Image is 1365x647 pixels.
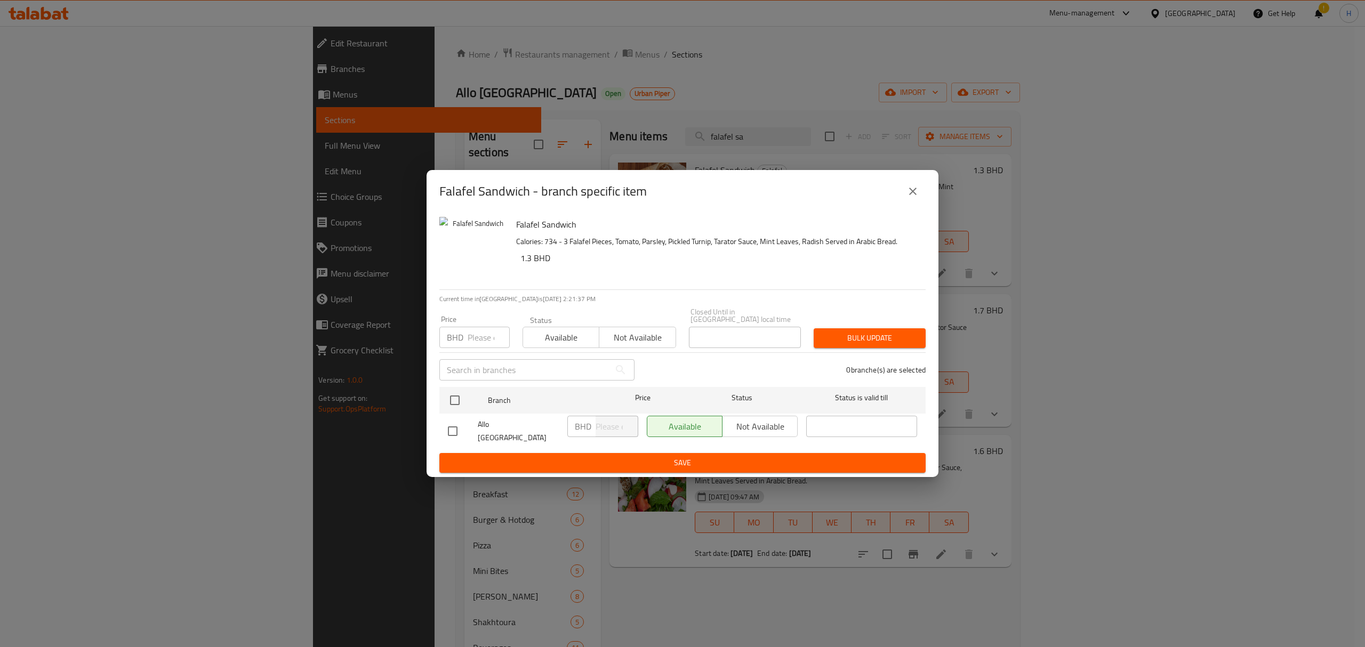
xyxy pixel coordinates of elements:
[439,217,508,285] img: Falafel Sandwich
[806,391,917,405] span: Status is valid till
[846,365,926,375] p: 0 branche(s) are selected
[448,456,917,470] span: Save
[687,391,798,405] span: Status
[439,453,926,473] button: Save
[607,391,678,405] span: Price
[478,418,559,444] span: Allo [GEOGRAPHIC_DATA]
[439,294,926,304] p: Current time in [GEOGRAPHIC_DATA] is [DATE] 2:21:37 PM
[575,420,591,433] p: BHD
[900,179,926,204] button: close
[822,331,917,345] span: Bulk update
[488,394,599,407] span: Branch
[527,330,595,345] span: Available
[516,235,917,248] p: Calories: 734 - 3 Falafel Pieces, Tomato, Parsley, Pickled Turnip, Tarator Sauce, Mint Leaves, Ra...
[439,183,647,200] h2: Falafel Sandwich - branch specific item
[516,217,917,232] h6: Falafel Sandwich
[604,330,671,345] span: Not available
[468,327,510,348] input: Please enter price
[596,416,638,437] input: Please enter price
[523,327,599,348] button: Available
[520,250,917,265] h6: 1.3 BHD
[814,328,926,348] button: Bulk update
[599,327,676,348] button: Not available
[439,359,610,381] input: Search in branches
[447,331,463,344] p: BHD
